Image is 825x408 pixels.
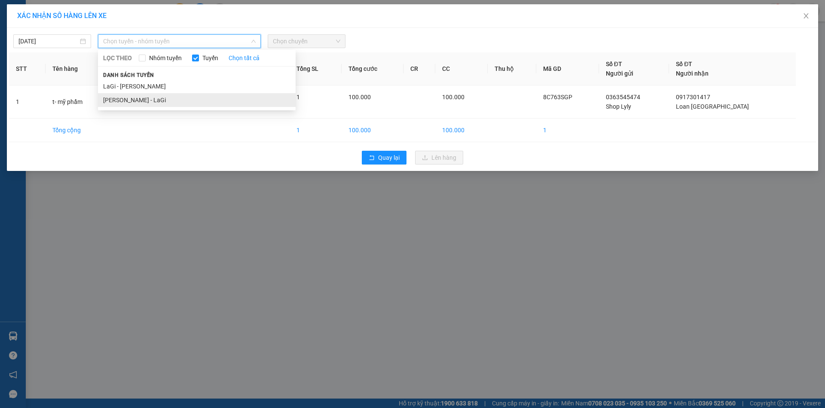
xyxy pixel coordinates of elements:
th: STT [9,52,46,85]
span: Chọn tuyến - nhóm tuyến [103,35,256,48]
td: 100.000 [342,119,404,142]
span: Người gửi [606,70,633,77]
th: Tổng SL [290,52,342,85]
span: Shop Lyly [606,103,631,110]
td: 1 [536,119,599,142]
li: [PERSON_NAME] - LaGi [98,93,296,107]
span: Danh sách tuyến [98,71,159,79]
span: Loan [GEOGRAPHIC_DATA] [676,103,749,110]
td: Tổng cộng [46,119,110,142]
span: XÁC NHẬN SỐ HÀNG LÊN XE [17,12,107,20]
button: Close [794,4,818,28]
span: 0363545474 [606,94,640,100]
th: CR [403,52,435,85]
button: rollbackQuay lại [362,151,406,164]
span: 100.000 [348,94,371,100]
span: rollback [369,155,375,161]
span: LỌC THEO [103,53,132,63]
span: 100.000 [442,94,464,100]
span: Nhóm tuyến [146,53,185,63]
li: LaGi - [PERSON_NAME] [98,79,296,93]
th: Tổng cước [342,52,404,85]
span: Số ĐT [676,61,692,67]
span: Số ĐT [606,61,622,67]
th: CC [435,52,488,85]
input: 12/09/2025 [18,37,78,46]
th: Thu hộ [488,52,536,85]
span: Chọn chuyến [273,35,340,48]
td: 1 [9,85,46,119]
th: Mã GD [536,52,599,85]
button: uploadLên hàng [415,151,463,164]
th: Tên hàng [46,52,110,85]
td: t- mỹ phẩm [46,85,110,119]
span: 0917301417 [676,94,710,100]
span: 1 [296,94,300,100]
span: Người nhận [676,70,709,77]
td: 100.000 [435,119,488,142]
a: Chọn tất cả [229,53,260,63]
span: Quay lại [378,153,400,162]
span: down [251,39,256,44]
span: close [803,12,810,19]
span: 8C763SGP [543,94,572,100]
span: Tuyến [199,53,222,63]
td: 1 [290,119,342,142]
